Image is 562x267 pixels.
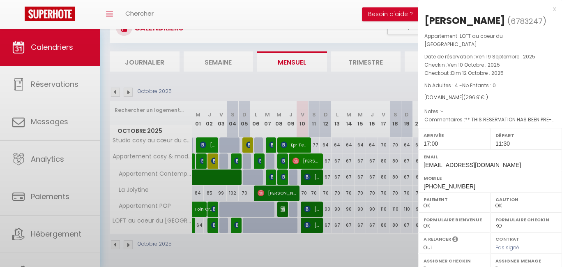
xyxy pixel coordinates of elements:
[424,69,556,77] p: Checkout :
[451,70,504,77] span: Dim 12 Octobre . 2025
[495,216,557,224] label: Formulaire Checkin
[424,153,557,161] label: Email
[424,61,556,69] p: Checkin :
[424,131,485,139] label: Arrivée
[424,216,485,224] label: Formulaire Bienvenue
[452,236,458,245] i: Sélectionner OUI si vous souhaiter envoyer les séquences de messages post-checkout
[424,195,485,204] label: Paiement
[424,236,451,243] label: A relancer
[424,257,485,265] label: Assigner Checkin
[418,4,556,14] div: x
[424,174,557,182] label: Mobile
[441,108,444,115] span: -
[495,131,557,139] label: Départ
[495,195,557,204] label: Caution
[424,116,556,124] p: Commentaires :
[511,16,543,26] span: 6783247
[465,94,481,101] span: 296.91
[424,32,556,49] p: Appartement :
[424,53,556,61] p: Date de réservation :
[495,257,557,265] label: Assigner Menage
[424,140,438,147] span: 17:00
[507,15,546,27] span: ( )
[424,183,475,190] span: [PHONE_NUMBER]
[495,244,519,251] span: Pas signé
[463,94,488,101] span: ( € )
[424,162,521,168] span: [EMAIL_ADDRESS][DOMAIN_NAME]
[424,107,556,116] p: Notes :
[424,14,505,27] div: [PERSON_NAME]
[424,94,556,102] div: [DOMAIN_NAME]
[495,236,519,241] label: Contrat
[495,140,510,147] span: 11:30
[447,61,500,68] span: Ven 10 Octobre . 2025
[475,53,535,60] span: Ven 19 Septembre . 2025
[462,82,496,89] span: Nb Enfants : 0
[424,33,503,48] span: LOFT au coeur du [GEOGRAPHIC_DATA]
[424,82,496,89] span: Nb Adultes : 4 -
